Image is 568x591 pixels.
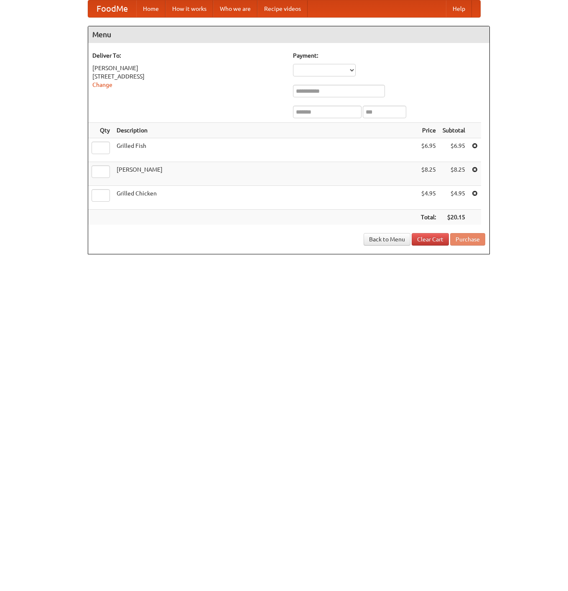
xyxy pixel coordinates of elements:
[166,0,213,17] a: How it works
[293,51,485,60] h5: Payment:
[439,138,469,162] td: $6.95
[439,162,469,186] td: $8.25
[213,0,257,17] a: Who we are
[113,138,418,162] td: Grilled Fish
[439,210,469,225] th: $20.15
[92,81,112,88] a: Change
[450,233,485,246] button: Purchase
[364,233,410,246] a: Back to Menu
[113,186,418,210] td: Grilled Chicken
[88,123,113,138] th: Qty
[88,0,136,17] a: FoodMe
[418,162,439,186] td: $8.25
[92,72,285,81] div: [STREET_ADDRESS]
[92,64,285,72] div: [PERSON_NAME]
[418,138,439,162] td: $6.95
[412,233,449,246] a: Clear Cart
[257,0,308,17] a: Recipe videos
[439,123,469,138] th: Subtotal
[88,26,489,43] h4: Menu
[92,51,285,60] h5: Deliver To:
[418,123,439,138] th: Price
[418,186,439,210] td: $4.95
[136,0,166,17] a: Home
[446,0,472,17] a: Help
[113,162,418,186] td: [PERSON_NAME]
[113,123,418,138] th: Description
[439,186,469,210] td: $4.95
[418,210,439,225] th: Total:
